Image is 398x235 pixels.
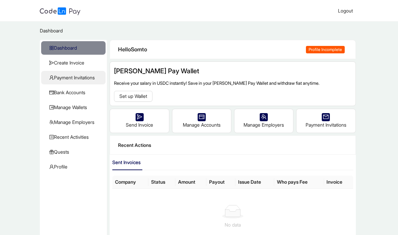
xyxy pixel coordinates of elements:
[274,176,324,189] th: Who pays Fee
[49,150,54,154] span: gift
[49,120,54,125] span: team
[49,86,100,99] span: Bank Accounts
[172,109,231,133] div: Manage Accounts
[324,176,353,189] th: Invoice
[49,160,100,174] span: Profile
[137,114,142,120] span: send
[261,114,266,120] span: team
[49,145,100,159] span: Quests
[114,91,152,102] button: Set up Wallet
[110,109,169,133] div: Send Invoice
[49,46,54,50] span: appstore
[49,115,100,129] span: Manage Employers
[234,109,293,133] div: Manage Employers
[114,80,351,86] p: Receive your salary in USDC instantly! Save in your [PERSON_NAME] Pay Wallet and withdraw fiat an...
[112,176,148,189] th: Company
[175,176,206,189] th: Amount
[49,130,100,144] span: Recent Activities
[49,135,54,139] span: profile
[131,46,147,53] span: Somto
[40,28,63,33] span: Dashboard
[49,105,54,110] span: wallet
[112,159,141,166] div: Sent Invoices
[49,41,100,55] span: Dashboard
[49,164,54,169] span: user
[119,93,147,100] span: Set up Wallet
[49,60,54,65] span: send
[118,141,347,149] div: Recent Actions
[199,114,204,120] span: credit-card
[306,46,345,53] span: Profile Incomplete
[49,75,54,80] span: user-add
[120,221,345,229] p: No data
[306,46,347,53] a: Profile Incomplete
[49,71,100,84] span: Payment Invitations
[148,176,175,189] th: Status
[206,176,235,189] th: Payout
[114,66,351,76] h2: [PERSON_NAME] Pay Wallet
[296,109,355,133] div: Payment Invitations
[40,7,80,15] img: logo
[49,56,100,70] span: Create Invoice
[235,176,275,189] th: Issue Date
[49,101,100,114] span: Manage Wallets
[49,90,54,95] span: credit-card
[118,45,306,54] div: Hello
[323,114,329,120] span: mail
[338,8,353,14] span: Logout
